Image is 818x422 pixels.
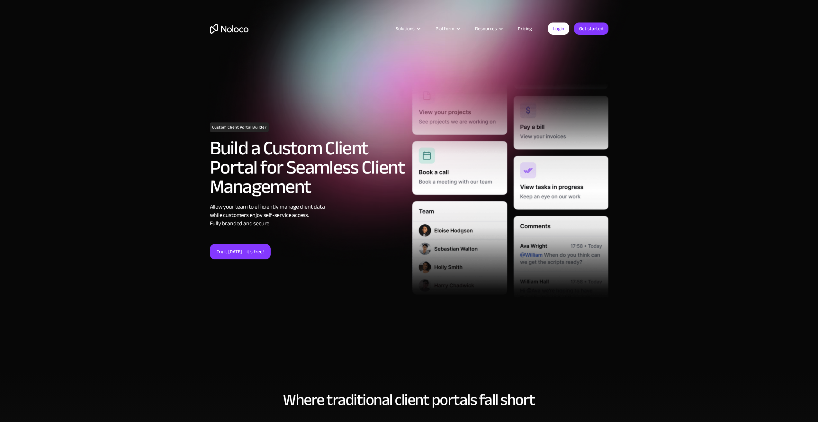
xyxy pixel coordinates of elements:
a: Pricing [510,24,540,33]
h2: Where traditional client portals fall short [210,391,608,409]
div: Platform [427,24,467,33]
a: Try it [DATE]—it’s free! [210,244,271,259]
a: Get started [574,22,608,35]
h2: Build a Custom Client Portal for Seamless Client Management [210,139,406,196]
div: Resources [467,24,510,33]
div: Solutions [396,24,415,33]
div: Allow your team to efficiently manage client data while customers enjoy self-service access. Full... [210,203,406,228]
h1: Custom Client Portal Builder [210,122,269,132]
div: Resources [475,24,497,33]
div: Platform [436,24,454,33]
div: Solutions [388,24,427,33]
a: Login [548,22,569,35]
a: home [210,24,248,34]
